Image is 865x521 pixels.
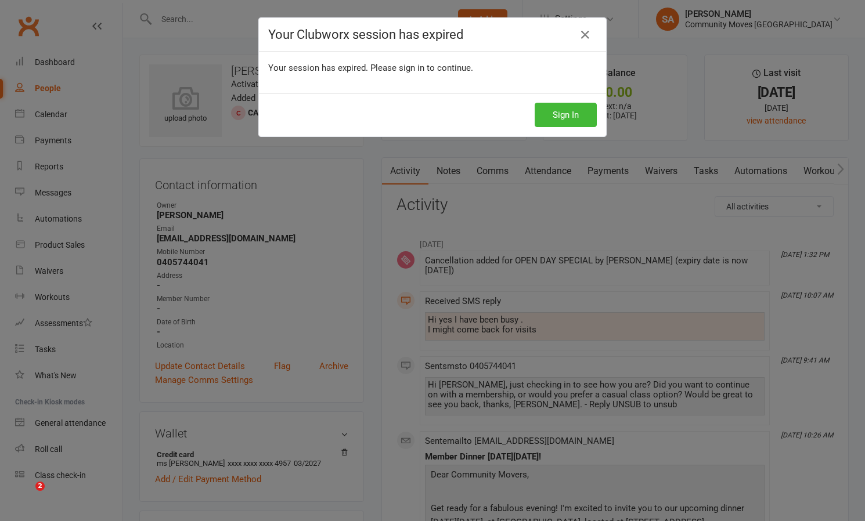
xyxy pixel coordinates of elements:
[268,63,473,73] span: Your session has expired. Please sign in to continue.
[576,26,594,44] a: Close
[35,482,45,491] span: 2
[535,103,597,127] button: Sign In
[12,482,39,509] iframe: Intercom live chat
[268,27,597,42] h4: Your Clubworx session has expired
